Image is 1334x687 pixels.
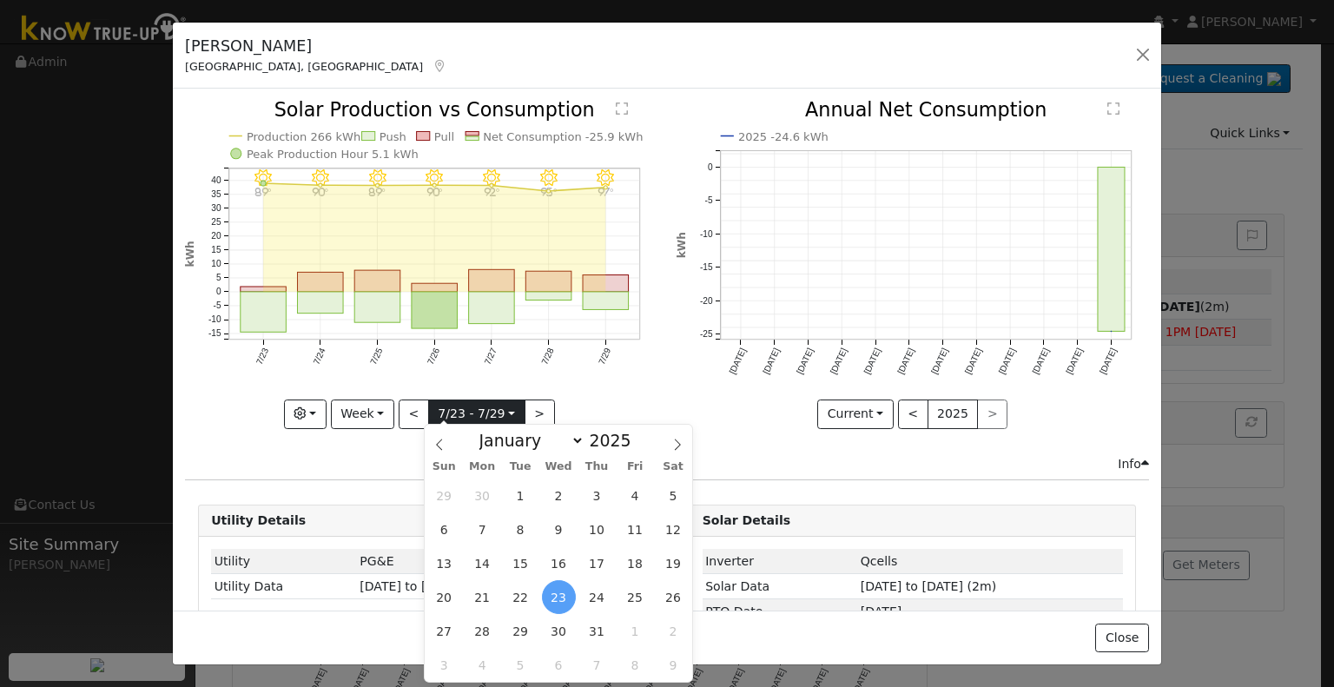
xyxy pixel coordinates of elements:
text: [DATE] [1098,347,1119,376]
text: 40 [211,175,221,185]
span: July 22, 2025 [504,580,538,614]
span: July 27, 2025 [427,614,461,648]
text: Annual Net Consumption [805,99,1047,122]
span: ID: 1444, authorized: 07/22/25 [861,554,898,568]
circle: onclick="" [604,186,608,189]
span: July 26, 2025 [656,580,690,614]
span: June 29, 2025 [427,479,461,512]
span: July 20, 2025 [427,580,461,614]
span: July 28, 2025 [466,614,499,648]
td: Inverter [703,549,858,574]
span: Sat [654,461,692,472]
text: 10 [211,260,221,269]
text:  [617,102,629,116]
circle: onclick="" [261,181,266,186]
i: 7/25 - Clear [369,169,386,187]
rect: onclick="" [583,292,629,309]
span: July 23, 2025 [542,580,576,614]
span: Sun [425,461,463,472]
span: July 10, 2025 [580,512,614,546]
span: August 6, 2025 [542,648,576,682]
rect: onclick="" [583,275,629,292]
circle: onclick="" [1107,328,1114,335]
button: 2025 [928,400,979,429]
rect: onclick="" [1098,168,1125,332]
span: [GEOGRAPHIC_DATA], [GEOGRAPHIC_DATA] [185,60,423,73]
td: Solar Data [703,574,858,599]
p: 95° [533,187,564,196]
h5: [PERSON_NAME] [185,35,447,57]
span: July 1, 2025 [504,479,538,512]
button: Week [331,400,394,429]
circle: onclick="" [490,184,493,188]
text: 15 [211,246,221,255]
rect: onclick="" [412,292,458,328]
span: August 5, 2025 [504,648,538,682]
text: kWh [184,241,196,268]
span: July 15, 2025 [504,546,538,580]
rect: onclick="" [354,271,400,293]
rect: onclick="" [354,292,400,322]
text: [DATE] [997,347,1018,376]
text: 7/26 [426,347,441,367]
text: Pull [434,130,454,143]
text: 7/28 [540,347,556,367]
button: 7/23 - 7/29 [428,400,525,429]
span: ID: 17179344, authorized: 08/15/25 [360,554,393,568]
p: 92° [476,187,506,196]
span: July 4, 2025 [617,479,651,512]
text: 7/23 [254,347,270,367]
span: Tue [501,461,539,472]
i: 7/24 - Clear [312,169,329,187]
span: July 5, 2025 [656,479,690,512]
i: 7/29 - Clear [598,169,615,187]
rect: onclick="" [298,292,344,314]
text: [DATE] [1030,347,1051,376]
text: Peak Production Hour 5.1 kWh [247,148,419,161]
span: August 7, 2025 [580,648,614,682]
span: June 30, 2025 [466,479,499,512]
circle: onclick="" [376,184,380,188]
span: August 9, 2025 [656,648,690,682]
text: [DATE] [727,347,748,376]
i: 7/27 - Clear [483,169,500,187]
span: Fri [616,461,654,472]
p: 89° [248,187,278,196]
text: 35 [211,189,221,199]
span: August 3, 2025 [427,648,461,682]
span: July 3, 2025 [580,479,614,512]
span: August 4, 2025 [466,648,499,682]
span: July 9, 2025 [542,512,576,546]
text: [DATE] [895,347,916,376]
span: July 25, 2025 [617,580,651,614]
button: > [525,400,555,429]
i: 7/23 - Clear [254,169,272,187]
span: [DATE] [861,604,902,618]
text: 5 [216,274,221,283]
span: July 13, 2025 [427,546,461,580]
td: PTO Date [703,599,858,624]
text: [DATE] [795,347,816,376]
rect: onclick="" [526,272,572,293]
rect: onclick="" [412,284,458,293]
text: -5 [214,301,221,311]
span: July 6, 2025 [427,512,461,546]
td: Utility Data [211,574,357,599]
span: July 30, 2025 [542,614,576,648]
span: July 14, 2025 [466,546,499,580]
span: [DATE] to [DATE] (2m) [360,579,495,593]
input: Year [584,431,647,450]
text: 7/27 [483,347,499,367]
text: 0 [216,287,221,297]
text: 30 [211,203,221,213]
text: -20 [699,296,712,306]
circle: onclick="" [319,184,322,188]
span: July 8, 2025 [504,512,538,546]
td: Utility [211,549,357,574]
rect: onclick="" [469,292,515,324]
span: July 29, 2025 [504,614,538,648]
p: 97° [591,187,621,196]
span: Thu [578,461,616,472]
p: 90° [419,187,450,196]
span: July 24, 2025 [580,580,614,614]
